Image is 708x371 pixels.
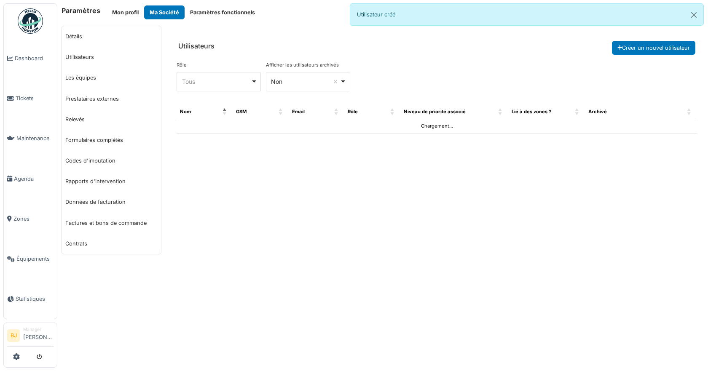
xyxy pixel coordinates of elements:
a: Rapports d'intervention [62,171,161,192]
a: Dashboard [4,38,57,78]
span: Équipements [16,255,54,263]
span: Tickets [16,94,54,102]
span: Email [292,109,305,115]
td: Chargement... [177,119,697,133]
a: Relevés [62,109,161,130]
div: Utilisateur créé [350,3,704,26]
span: Niveau de priorité associé [404,109,466,115]
h6: Utilisateurs [178,42,215,50]
li: [PERSON_NAME] [23,326,54,344]
h6: Paramètres [62,7,100,15]
a: Statistiques [4,279,57,319]
button: Close [684,4,703,26]
span: Niveau de priorité associé : Activate to sort [498,105,503,119]
button: Remove item: 'false' [331,77,340,86]
a: Contrats [62,233,161,254]
span: Dashboard [15,54,54,62]
span: Lié à des zones ?: Activate to sort [575,105,580,119]
a: Factures et bons de commande [62,213,161,233]
span: Lié à des zones ? [512,109,551,115]
span: Maintenance [16,134,54,142]
a: Zones [4,199,57,239]
a: Maintenance [4,118,57,158]
a: BJ Manager[PERSON_NAME] [7,326,54,347]
span: Agenda [14,175,54,183]
button: Paramètres fonctionnels [185,5,260,19]
label: Afficher les utilisateurs archivés [266,61,339,69]
label: Rôle [177,61,187,69]
span: Zones [13,215,54,223]
a: Utilisateurs [62,47,161,67]
a: Données de facturation [62,192,161,212]
button: Mon profil [107,5,144,19]
a: Les équipes [62,67,161,88]
span: Rôle: Activate to sort [390,105,395,119]
span: : Activate to sort [687,105,692,119]
button: Ma Société [144,5,185,19]
div: Tous [182,77,251,86]
a: Codes d'imputation [62,150,161,171]
span: Rôle [348,109,358,115]
span: Nom [180,109,191,115]
img: Badge_color-CXgf-gQk.svg [18,8,43,34]
div: Non [271,77,340,86]
a: Agenda [4,159,57,199]
a: Équipements [4,239,57,279]
span: GSM: Activate to sort [279,105,284,119]
span: Statistiques [16,295,54,303]
button: Créer un nouvel utilisateur [612,41,695,55]
span: Email: Activate to sort [334,105,339,119]
a: Tickets [4,78,57,118]
a: Détails [62,26,161,47]
a: Prestataires externes [62,88,161,109]
span: Archivé [588,109,607,115]
a: Formulaires complétés [62,130,161,150]
li: BJ [7,329,20,342]
span: Nom: Activate to invert sorting [223,105,228,119]
div: Manager [23,326,54,333]
span: GSM [236,109,247,115]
